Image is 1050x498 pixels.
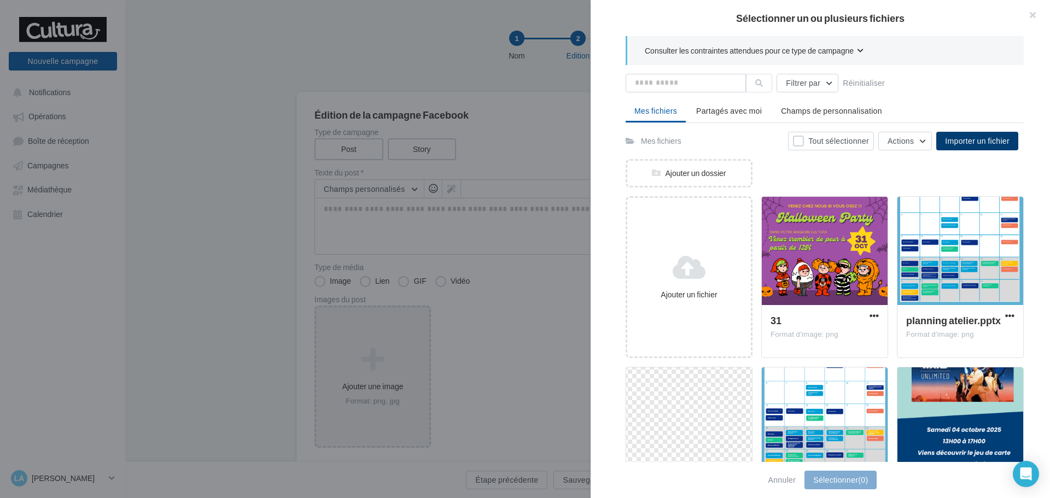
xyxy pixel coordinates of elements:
[764,473,801,487] button: Annuler
[936,132,1018,150] button: Importer un fichier
[906,330,1014,339] div: Format d'image: png
[627,168,751,179] div: Ajouter un dossier
[608,13,1032,23] h2: Sélectionner un ou plusieurs fichiers
[945,136,1010,145] span: Importer un fichier
[1013,461,1039,487] div: Open Intercom Messenger
[696,106,762,115] span: Partagés avec moi
[771,314,781,326] span: 31
[634,106,677,115] span: Mes fichiers
[838,77,889,90] button: Réinitialiser
[906,314,1001,326] span: planning atelier.pptx
[777,74,838,92] button: Filtrer par
[632,289,746,300] div: Ajouter un fichier
[641,136,681,147] div: Mes fichiers
[645,45,854,56] span: Consulter les contraintes attendues pour ce type de campagne
[771,330,879,339] div: Format d'image: png
[781,106,882,115] span: Champs de personnalisation
[878,132,932,150] button: Actions
[645,45,864,58] button: Consulter les contraintes attendues pour ce type de campagne
[788,132,874,150] button: Tout sélectionner
[858,475,868,484] span: (0)
[804,471,877,489] button: Sélectionner(0)
[888,136,914,145] span: Actions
